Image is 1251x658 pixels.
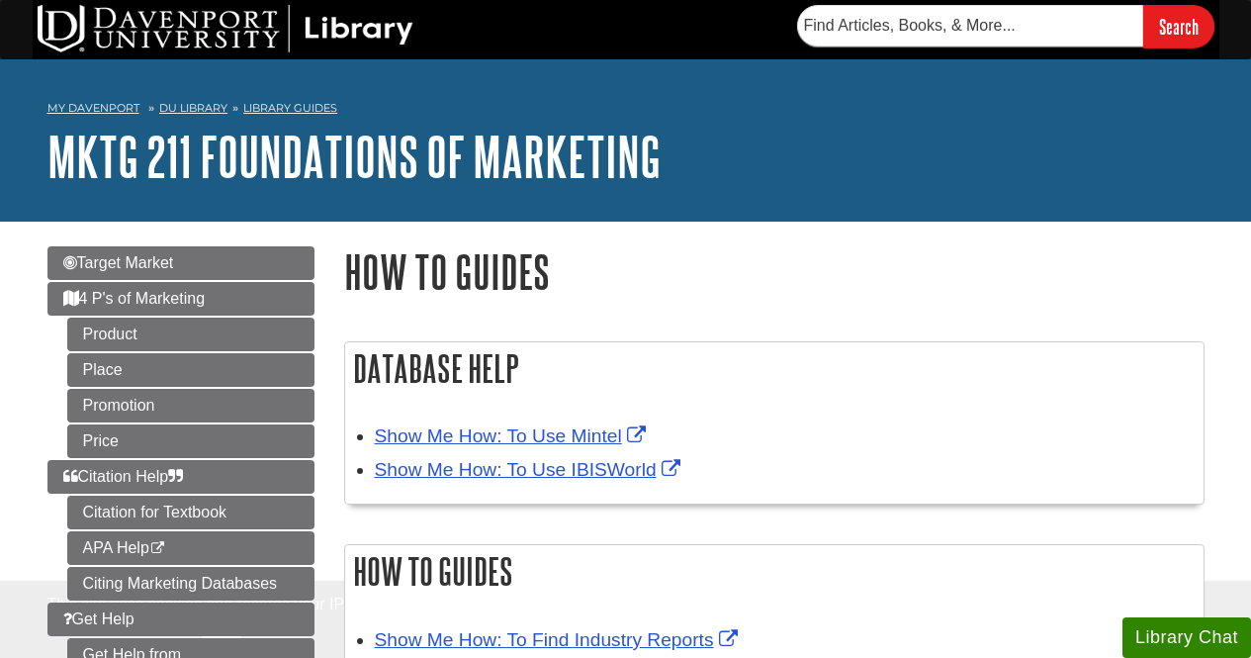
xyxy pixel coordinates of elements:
[38,5,413,52] img: DU Library
[375,629,743,650] a: Link opens in new window
[159,101,227,115] a: DU Library
[67,389,314,423] a: Promotion
[47,100,139,117] a: My Davenport
[47,460,314,494] a: Citation Help
[67,424,314,458] a: Price
[63,290,206,307] span: 4 P's of Marketing
[63,254,174,271] span: Target Market
[1143,5,1214,47] input: Search
[1122,617,1251,658] button: Library Chat
[375,425,651,446] a: Link opens in new window
[47,246,314,280] a: Target Market
[243,101,337,115] a: Library Guides
[63,468,184,485] span: Citation Help
[47,282,314,316] a: 4 P's of Marketing
[67,318,314,351] a: Product
[67,496,314,529] a: Citation for Textbook
[345,545,1204,598] h2: How To Guides
[797,5,1143,47] input: Find Articles, Books, & More...
[344,246,1205,297] h1: How To Guides
[149,542,166,555] i: This link opens in a new window
[47,603,314,636] a: Get Help
[67,531,314,565] a: APA Help
[797,5,1214,47] form: Searches DU Library's articles, books, and more
[375,459,685,480] a: Link opens in new window
[47,95,1205,127] nav: breadcrumb
[67,353,314,387] a: Place
[47,126,661,187] a: MKTG 211 Foundations of Marketing
[67,567,314,601] a: Citing Marketing Databases
[63,611,134,627] span: Get Help
[345,342,1204,395] h2: Database Help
